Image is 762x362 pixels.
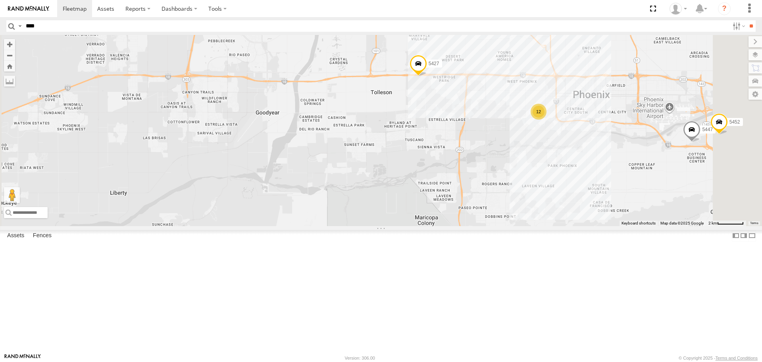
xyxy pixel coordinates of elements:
span: 5452 [729,120,740,125]
span: 2 km [708,221,717,225]
a: Visit our Website [4,354,41,362]
a: Terms [750,221,758,225]
span: 5427 [429,61,439,66]
button: Zoom in [4,39,15,50]
button: Zoom out [4,50,15,61]
label: Fences [29,230,56,242]
button: Map Scale: 2 km per 63 pixels [706,221,746,226]
label: Measure [4,75,15,87]
label: Hide Summary Table [748,230,756,242]
span: Map data ©2025 Google [660,221,704,225]
a: Terms and Conditions [716,356,758,360]
div: Edward Espinoza [667,3,690,15]
label: Dock Summary Table to the Right [740,230,748,242]
button: Keyboard shortcuts [622,221,656,226]
span: 5447 [702,127,713,133]
button: Drag Pegman onto the map to open Street View [4,187,20,203]
div: 12 [531,104,546,120]
label: Search Filter Options [729,20,747,32]
label: Dock Summary Table to the Left [732,230,740,242]
div: © Copyright 2025 - [679,356,758,360]
label: Map Settings [749,89,762,100]
button: Zoom Home [4,61,15,72]
label: Assets [3,230,28,242]
div: Version: 306.00 [345,356,375,360]
i: ? [718,2,731,15]
label: Search Query [17,20,23,32]
img: rand-logo.svg [8,6,49,12]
